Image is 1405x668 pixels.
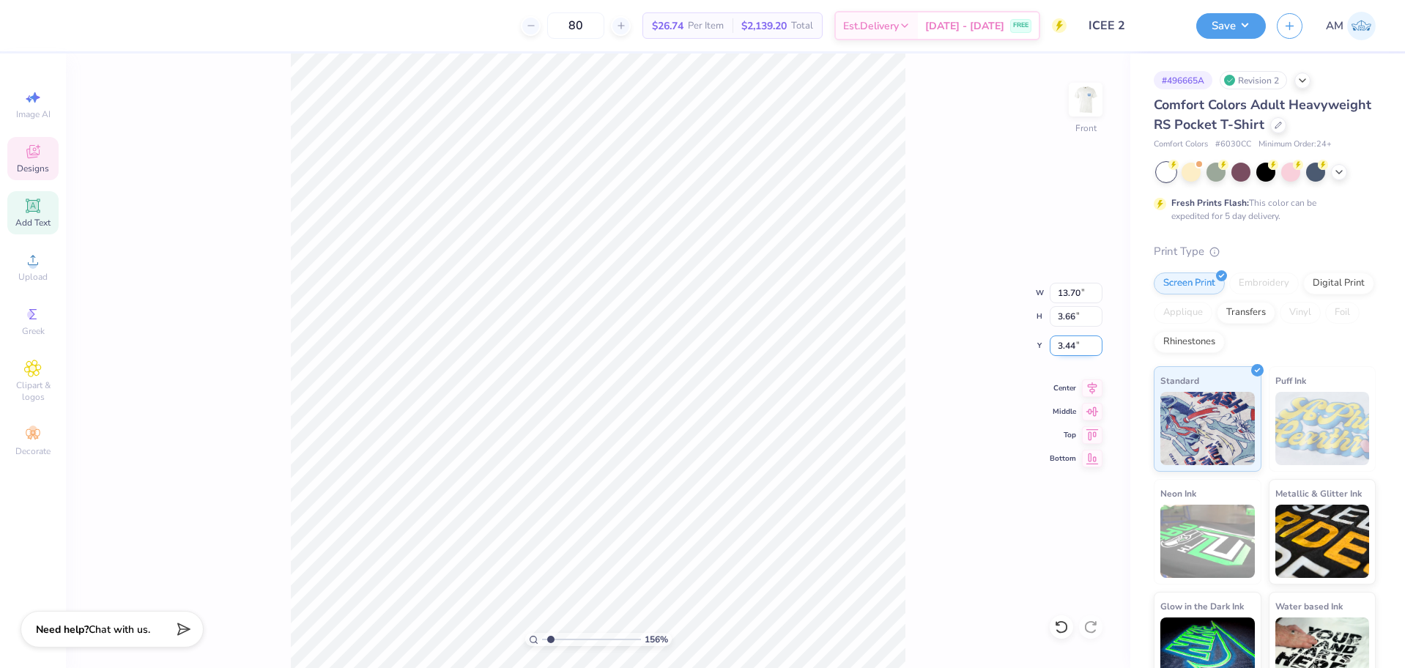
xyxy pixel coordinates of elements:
div: Rhinestones [1154,331,1225,353]
a: AM [1326,12,1376,40]
div: # 496665A [1154,71,1212,89]
div: Vinyl [1280,302,1321,324]
input: – – [547,12,604,39]
img: Metallic & Glitter Ink [1275,505,1370,578]
span: Minimum Order: 24 + [1258,138,1332,151]
span: $26.74 [652,18,683,34]
span: Designs [17,163,49,174]
div: Foil [1325,302,1360,324]
div: Transfers [1217,302,1275,324]
span: Water based Ink [1275,598,1343,614]
img: Neon Ink [1160,505,1255,578]
img: Standard [1160,392,1255,465]
span: Total [791,18,813,34]
span: Comfort Colors [1154,138,1208,151]
div: Embroidery [1229,272,1299,294]
span: Add Text [15,217,51,229]
span: Comfort Colors Adult Heavyweight RS Pocket T-Shirt [1154,96,1371,133]
div: Revision 2 [1220,71,1287,89]
span: Center [1050,383,1076,393]
span: Middle [1050,407,1076,417]
div: Applique [1154,302,1212,324]
span: Decorate [15,445,51,457]
span: Metallic & Glitter Ink [1275,486,1362,501]
span: # 6030CC [1215,138,1251,151]
span: Puff Ink [1275,373,1306,388]
span: Top [1050,430,1076,440]
span: FREE [1013,21,1028,31]
img: Arvi Mikhail Parcero [1347,12,1376,40]
span: AM [1326,18,1343,34]
span: $2,139.20 [741,18,787,34]
div: Print Type [1154,243,1376,260]
strong: Fresh Prints Flash: [1171,197,1249,209]
span: Est. Delivery [843,18,899,34]
div: Screen Print [1154,272,1225,294]
span: Standard [1160,373,1199,388]
span: Neon Ink [1160,486,1196,501]
span: Clipart & logos [7,379,59,403]
span: Upload [18,271,48,283]
span: Image AI [16,108,51,120]
span: [DATE] - [DATE] [925,18,1004,34]
strong: Need help? [36,623,89,637]
span: Glow in the Dark Ink [1160,598,1244,614]
img: Puff Ink [1275,392,1370,465]
button: Save [1196,13,1266,39]
input: Untitled Design [1078,11,1185,40]
span: Bottom [1050,453,1076,464]
div: This color can be expedited for 5 day delivery. [1171,196,1352,223]
span: Greek [22,325,45,337]
span: Per Item [688,18,724,34]
span: Chat with us. [89,623,150,637]
span: 156 % [645,633,668,646]
div: Front [1075,122,1097,135]
img: Front [1071,85,1100,114]
div: Digital Print [1303,272,1374,294]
